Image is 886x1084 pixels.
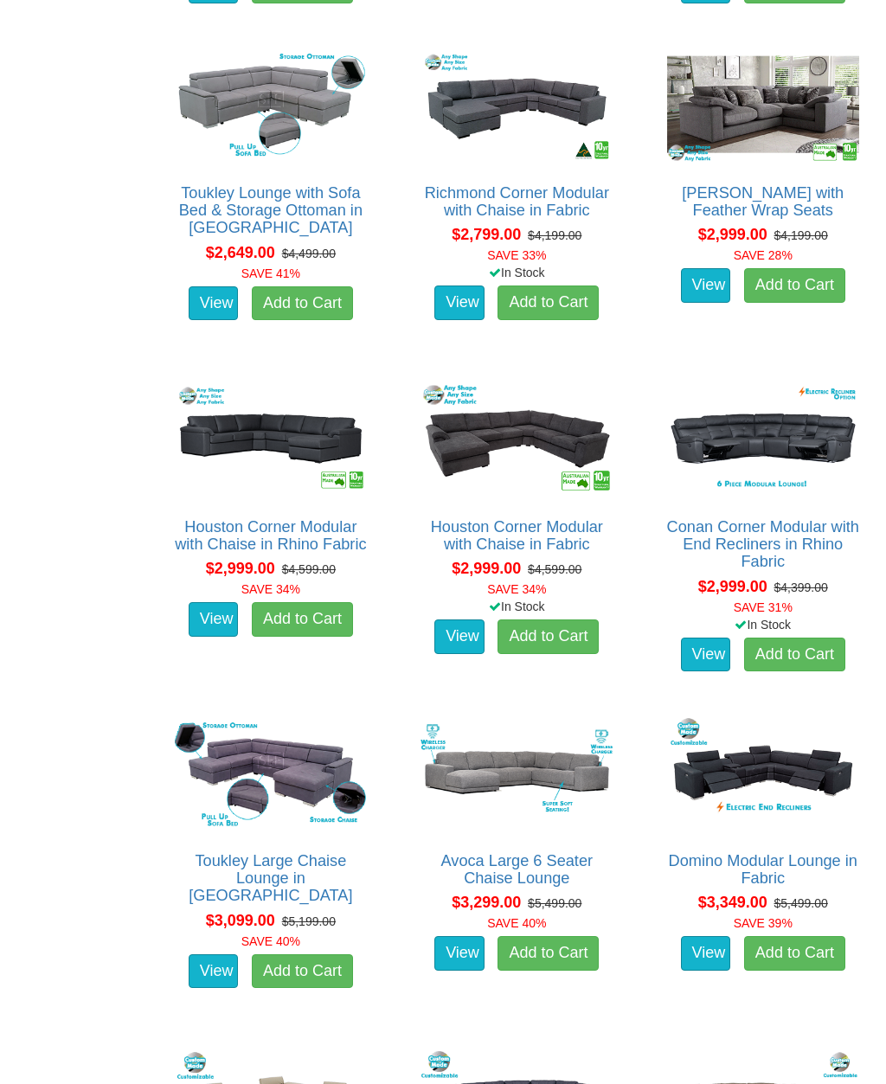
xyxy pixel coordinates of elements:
[663,711,864,835] img: Domino Modular Lounge in Fabric
[434,285,485,320] a: View
[744,638,845,672] a: Add to Cart
[744,268,845,303] a: Add to Cart
[774,228,828,242] del: $4,199.00
[698,894,767,911] span: $3,349.00
[434,619,485,654] a: View
[774,580,828,594] del: $4,399.00
[189,852,352,904] a: Toukley Large Chaise Lounge in [GEOGRAPHIC_DATA]
[189,602,239,637] a: View
[252,286,353,321] a: Add to Cart
[170,377,371,501] img: Houston Corner Modular with Chaise in Rhino Fabric
[252,954,353,989] a: Add to Cart
[681,638,731,672] a: View
[734,916,793,930] font: SAVE 39%
[452,894,521,911] span: $3,299.00
[282,914,336,928] del: $5,199.00
[206,912,275,929] span: $3,099.00
[487,582,546,596] font: SAVE 34%
[650,616,876,633] div: In Stock
[282,562,336,576] del: $4,599.00
[431,518,603,553] a: Houston Corner Modular with Chaise in Fabric
[403,264,630,281] div: In Stock
[498,619,599,654] a: Add to Cart
[669,852,857,887] a: Domino Modular Lounge in Fabric
[189,954,239,989] a: View
[528,896,581,910] del: $5,499.00
[734,600,793,614] font: SAVE 31%
[241,582,300,596] font: SAVE 34%
[698,226,767,243] span: $2,999.00
[282,247,336,260] del: $4,499.00
[206,560,275,577] span: $2,999.00
[774,896,828,910] del: $5,499.00
[416,43,617,167] img: Richmond Corner Modular with Chaise in Fabric
[170,43,371,167] img: Toukley Lounge with Sofa Bed & Storage Ottoman in Fabric
[698,578,767,595] span: $2,999.00
[498,285,599,320] a: Add to Cart
[663,377,864,501] img: Conan Corner Modular with End Recliners in Rhino Fabric
[734,248,793,262] font: SAVE 28%
[663,43,864,167] img: Erika Corner with Feather Wrap Seats
[682,184,844,219] a: [PERSON_NAME] with Feather Wrap Seats
[434,936,485,971] a: View
[528,562,581,576] del: $4,599.00
[416,377,617,501] img: Houston Corner Modular with Chaise in Fabric
[241,266,300,280] font: SAVE 41%
[667,518,859,570] a: Conan Corner Modular with End Recliners in Rhino Fabric
[170,711,371,835] img: Toukley Large Chaise Lounge in Fabric
[403,598,630,615] div: In Stock
[206,244,275,261] span: $2,649.00
[681,936,731,971] a: View
[252,602,353,637] a: Add to Cart
[441,852,594,887] a: Avoca Large 6 Seater Chaise Lounge
[452,226,521,243] span: $2,799.00
[179,184,363,236] a: Toukley Lounge with Sofa Bed & Storage Ottoman in [GEOGRAPHIC_DATA]
[189,286,239,321] a: View
[487,248,546,262] font: SAVE 33%
[175,518,366,553] a: Houston Corner Modular with Chaise in Rhino Fabric
[241,934,300,948] font: SAVE 40%
[425,184,609,219] a: Richmond Corner Modular with Chaise in Fabric
[528,228,581,242] del: $4,199.00
[744,936,845,971] a: Add to Cart
[498,936,599,971] a: Add to Cart
[681,268,731,303] a: View
[416,711,617,835] img: Avoca Large 6 Seater Chaise Lounge
[452,560,521,577] span: $2,999.00
[487,916,546,930] font: SAVE 40%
